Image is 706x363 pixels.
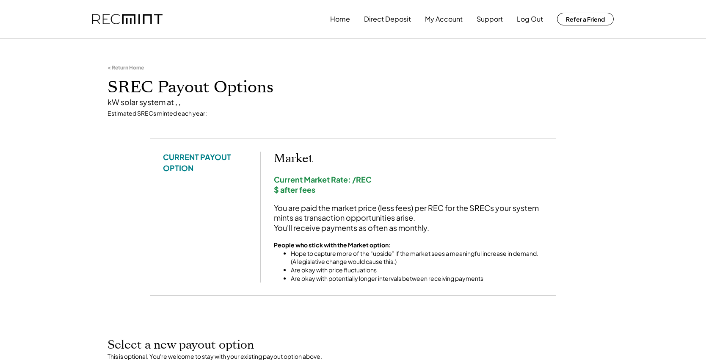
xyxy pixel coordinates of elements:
[108,78,598,97] h1: SREC Payout Options
[330,11,350,28] button: Home
[557,13,614,25] button: Refer a Friend
[274,175,543,194] div: Current Market Rate: /REC $ after fees
[108,352,598,361] div: This is optional. You're welcome to stay with your existing payout option above.
[291,249,543,266] li: Hope to capture more of the “upside” if the market sees a meaningful increase in demand. (A legis...
[92,14,163,25] img: recmint-logotype%403x.png
[163,152,248,173] div: CURRENT PAYOUT OPTION
[108,97,598,107] div: kW solar system at , ,
[274,203,543,233] div: You are paid the market price (less fees) per REC for the SRECs your system mints as transaction ...
[364,11,411,28] button: Direct Deposit
[108,338,598,352] h2: Select a new payout option
[108,64,144,71] div: < Return Home
[517,11,543,28] button: Log Out
[425,11,463,28] button: My Account
[108,109,598,118] div: Estimated SRECs minted each year:
[274,152,543,166] h2: Market
[291,274,543,283] li: Are okay with potentially longer intervals between receiving payments
[291,266,543,274] li: Are okay with price fluctuations
[477,11,503,28] button: Support
[274,241,391,249] strong: People who stick with the Market option:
